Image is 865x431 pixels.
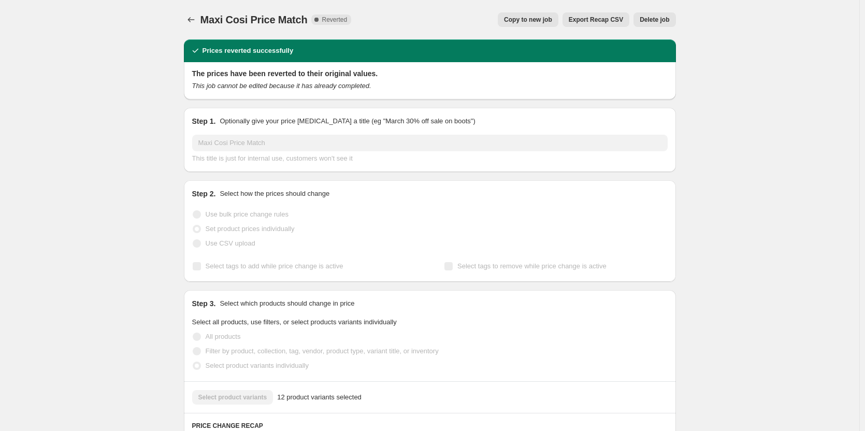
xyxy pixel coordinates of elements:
[277,392,362,403] span: 12 product variants selected
[322,16,347,24] span: Reverted
[203,46,294,56] h2: Prices reverted successfully
[206,347,439,355] span: Filter by product, collection, tag, vendor, product type, variant title, or inventory
[192,189,216,199] h2: Step 2.
[184,12,198,27] button: Price change jobs
[192,116,216,126] h2: Step 1.
[206,239,255,247] span: Use CSV upload
[206,262,343,270] span: Select tags to add while price change is active
[192,68,668,79] h2: The prices have been reverted to their original values.
[206,333,241,340] span: All products
[563,12,629,27] button: Export Recap CSV
[640,16,669,24] span: Delete job
[192,298,216,309] h2: Step 3.
[206,225,295,233] span: Set product prices individually
[220,116,475,126] p: Optionally give your price [MEDICAL_DATA] a title (eg "March 30% off sale on boots")
[504,16,552,24] span: Copy to new job
[220,298,354,309] p: Select which products should change in price
[498,12,558,27] button: Copy to new job
[457,262,607,270] span: Select tags to remove while price change is active
[192,422,668,430] h6: PRICE CHANGE RECAP
[206,362,309,369] span: Select product variants individually
[192,154,353,162] span: This title is just for internal use, customers won't see it
[569,16,623,24] span: Export Recap CSV
[192,318,397,326] span: Select all products, use filters, or select products variants individually
[192,82,371,90] i: This job cannot be edited because it has already completed.
[220,189,329,199] p: Select how the prices should change
[633,12,675,27] button: Delete job
[192,135,668,151] input: 30% off holiday sale
[206,210,289,218] span: Use bulk price change rules
[200,14,308,25] span: Maxi Cosi Price Match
